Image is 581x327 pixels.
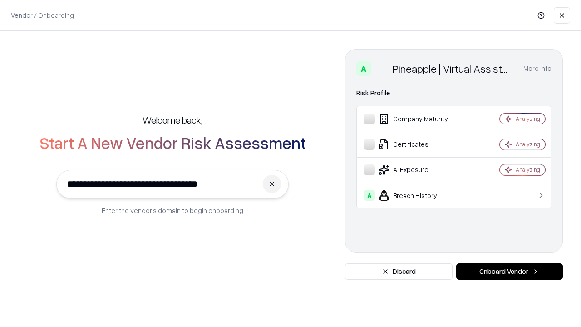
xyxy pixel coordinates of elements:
[143,114,202,126] h5: Welcome back,
[364,190,375,201] div: A
[102,206,243,215] p: Enter the vendor’s domain to begin onboarding
[456,263,563,280] button: Onboard Vendor
[374,61,389,76] img: Pineapple | Virtual Assistant Agency
[516,115,540,123] div: Analyzing
[364,164,473,175] div: AI Exposure
[516,166,540,173] div: Analyzing
[11,10,74,20] p: Vendor / Onboarding
[523,60,551,77] button: More info
[356,88,551,99] div: Risk Profile
[364,139,473,150] div: Certificates
[393,61,512,76] div: Pineapple | Virtual Assistant Agency
[39,134,306,152] h2: Start A New Vendor Risk Assessment
[364,190,473,201] div: Breach History
[516,140,540,148] div: Analyzing
[356,61,371,76] div: A
[345,263,453,280] button: Discard
[364,114,473,124] div: Company Maturity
